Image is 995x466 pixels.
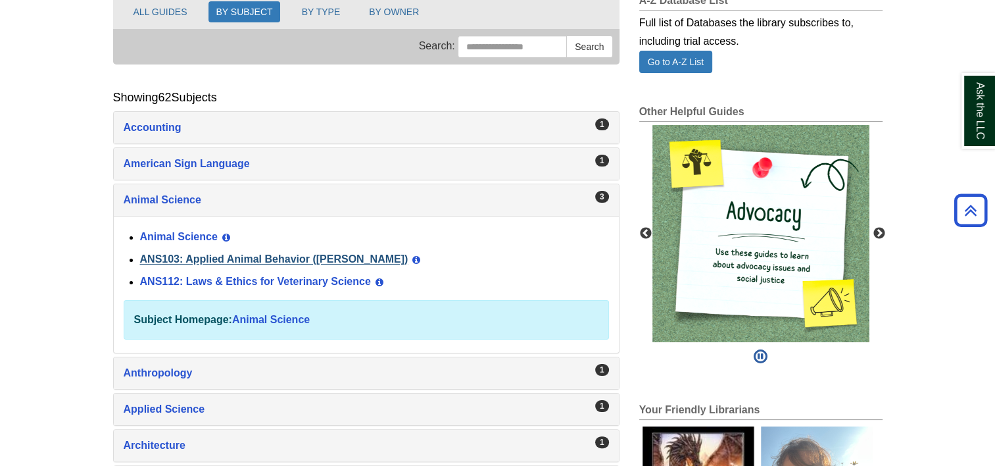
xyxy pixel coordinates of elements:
[458,36,567,58] input: Search this Group
[639,106,883,122] h2: Other Helpful Guides
[208,1,279,22] button: BY SUBJECT
[639,404,883,420] h2: Your Friendly Librarians
[595,436,609,448] div: 1
[134,314,232,325] strong: Subject Homepage:
[113,91,217,105] h2: Showing Subjects
[140,276,371,288] a: ANS112: Laws & Ethics for Veterinary Science
[595,118,609,130] div: 1
[595,364,609,376] div: 1
[639,11,883,51] div: Full list of Databases the library subscribes to, including trial access.
[295,1,348,22] button: BY TYPE
[158,91,172,104] span: 62
[126,1,195,22] button: ALL GUIDES
[419,41,455,52] span: Search:
[950,201,992,219] a: Back to Top
[639,227,652,240] button: Previous
[652,125,869,342] img: This image links to a collection of guides about advocacy and social justice
[595,155,609,167] div: 1
[232,314,310,325] a: Animal Science
[595,191,609,203] div: 3
[362,1,426,22] button: BY OWNER
[140,232,218,243] a: Animal Science
[114,216,619,353] div: Animal Science
[124,191,609,209] a: Animal Science
[566,36,612,58] button: Search
[750,342,771,371] button: Pause
[873,227,886,240] button: Next
[140,254,408,265] a: ANS103: Applied Animal Behavior ([PERSON_NAME])
[124,118,609,137] a: Accounting
[124,155,609,173] a: American Sign Language
[124,436,609,455] a: Architecture
[639,51,713,73] a: Go to A-Z List
[595,400,609,412] div: 1
[124,400,609,419] a: Applied Science
[124,364,609,382] a: Anthropology
[652,125,869,342] div: This box contains rotating images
